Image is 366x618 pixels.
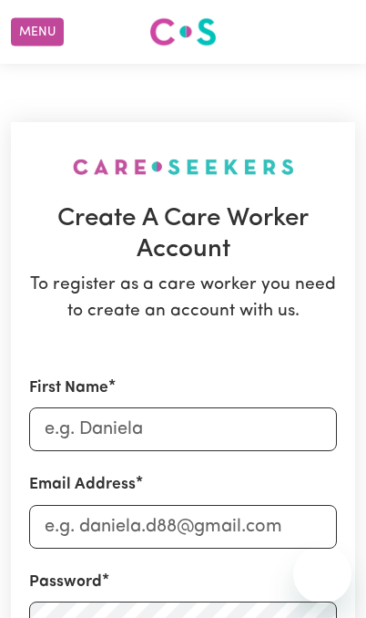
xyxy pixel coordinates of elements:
[29,407,337,451] input: e.g. Daniela
[149,15,217,48] img: Careseekers logo
[11,18,64,46] button: Menu
[29,505,337,549] input: e.g. daniela.d88@gmail.com
[149,11,217,53] a: Careseekers logo
[29,376,108,400] label: First Name
[293,545,351,603] iframe: Button to launch messaging window
[29,273,337,325] p: To register as a care worker you need to create an account with us.
[29,473,136,497] label: Email Address
[29,571,102,594] label: Password
[29,204,337,265] h1: Create A Care Worker Account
